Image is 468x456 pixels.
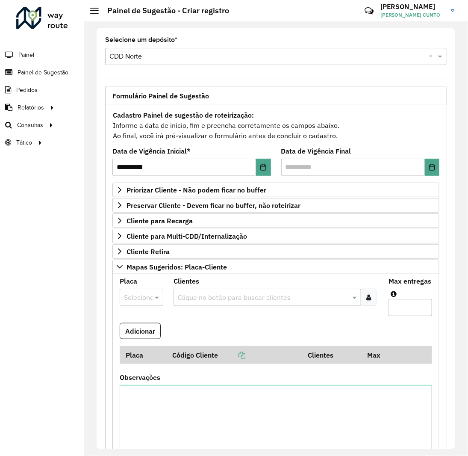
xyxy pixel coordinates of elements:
[302,346,362,364] th: Clientes
[127,248,170,255] span: Cliente Retira
[17,121,43,130] span: Consultas
[256,159,271,176] button: Choose Date
[120,276,137,286] label: Placa
[362,346,396,364] th: Max
[127,187,266,193] span: Priorizar Cliente - Não podem ficar no buffer
[18,68,68,77] span: Painel de Sugestão
[112,183,439,197] a: Priorizar Cliente - Não podem ficar no buffer
[112,213,439,228] a: Cliente para Recarga
[391,290,397,297] em: Máximo de clientes que serão colocados na mesma rota com os clientes informados
[16,86,38,95] span: Pedidos
[127,264,227,270] span: Mapas Sugeridos: Placa-Cliente
[218,351,245,359] a: Copiar
[112,260,439,274] a: Mapas Sugeridos: Placa-Cliente
[18,50,34,59] span: Painel
[112,229,439,243] a: Cliente para Multi-CDD/Internalização
[166,346,302,364] th: Código Cliente
[127,202,300,209] span: Preservar Cliente - Devem ficar no buffer, não roteirizar
[281,146,351,156] label: Data de Vigência Final
[127,233,247,240] span: Cliente para Multi-CDD/Internalização
[425,159,439,176] button: Choose Date
[127,217,193,224] span: Cliente para Recarga
[429,51,436,62] span: Clear all
[112,92,209,99] span: Formulário Painel de Sugestão
[389,276,431,286] label: Max entregas
[105,35,177,45] label: Selecione um depósito
[120,346,166,364] th: Placa
[380,3,444,11] h3: [PERSON_NAME]
[112,110,439,141] div: Informe a data de inicio, fim e preencha corretamente os campos abaixo. Ao final, você irá pré-vi...
[112,198,439,213] a: Preservar Cliente - Devem ficar no buffer, não roteirizar
[18,103,44,112] span: Relatórios
[120,323,161,339] button: Adicionar
[360,2,378,20] a: Contato Rápido
[112,146,191,156] label: Data de Vigência Inicial
[99,6,229,15] h2: Painel de Sugestão - Criar registro
[113,111,254,119] strong: Cadastro Painel de sugestão de roteirização:
[174,276,199,286] label: Clientes
[112,244,439,259] a: Cliente Retira
[120,372,160,382] label: Observações
[16,138,32,147] span: Tático
[380,11,444,19] span: [PERSON_NAME] CUNTO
